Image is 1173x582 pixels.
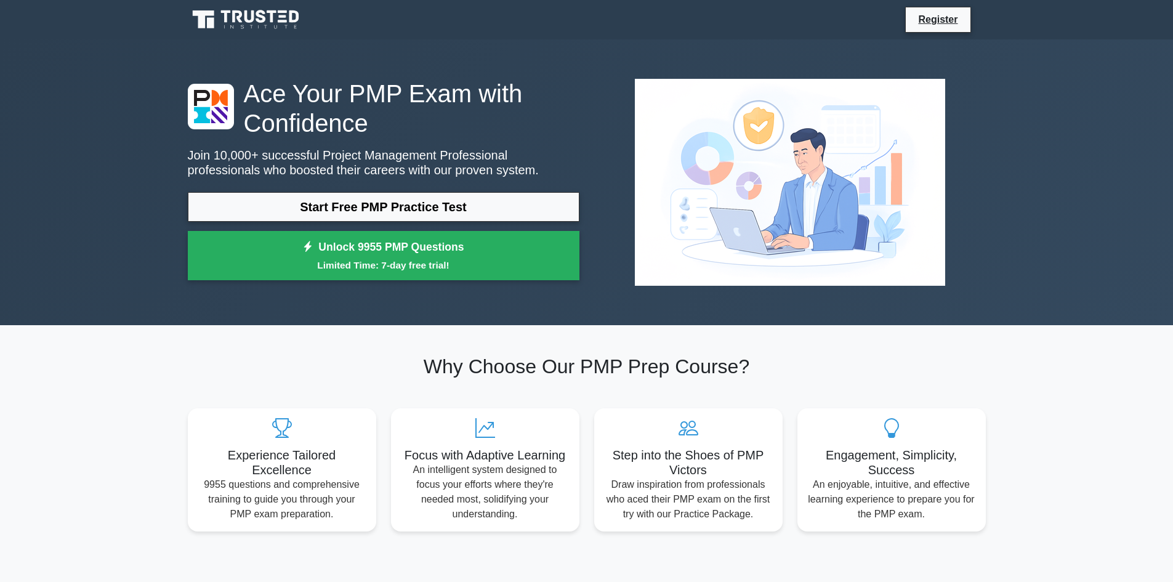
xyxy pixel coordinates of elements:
h5: Step into the Shoes of PMP Victors [604,448,773,477]
p: Join 10,000+ successful Project Management Professional professionals who boosted their careers w... [188,148,579,177]
h2: Why Choose Our PMP Prep Course? [188,355,986,378]
img: Project Management Professional Preview [625,69,955,296]
a: Register [911,12,965,27]
a: Start Free PMP Practice Test [188,192,579,222]
p: An enjoyable, intuitive, and effective learning experience to prepare you for the PMP exam. [807,477,976,522]
small: Limited Time: 7-day free trial! [203,258,564,272]
h1: Ace Your PMP Exam with Confidence [188,79,579,138]
p: An intelligent system designed to focus your efforts where they're needed most, solidifying your ... [401,463,570,522]
h5: Focus with Adaptive Learning [401,448,570,463]
a: Unlock 9955 PMP QuestionsLimited Time: 7-day free trial! [188,231,579,280]
h5: Experience Tailored Excellence [198,448,366,477]
p: Draw inspiration from professionals who aced their PMP exam on the first try with our Practice Pa... [604,477,773,522]
h5: Engagement, Simplicity, Success [807,448,976,477]
p: 9955 questions and comprehensive training to guide you through your PMP exam preparation. [198,477,366,522]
